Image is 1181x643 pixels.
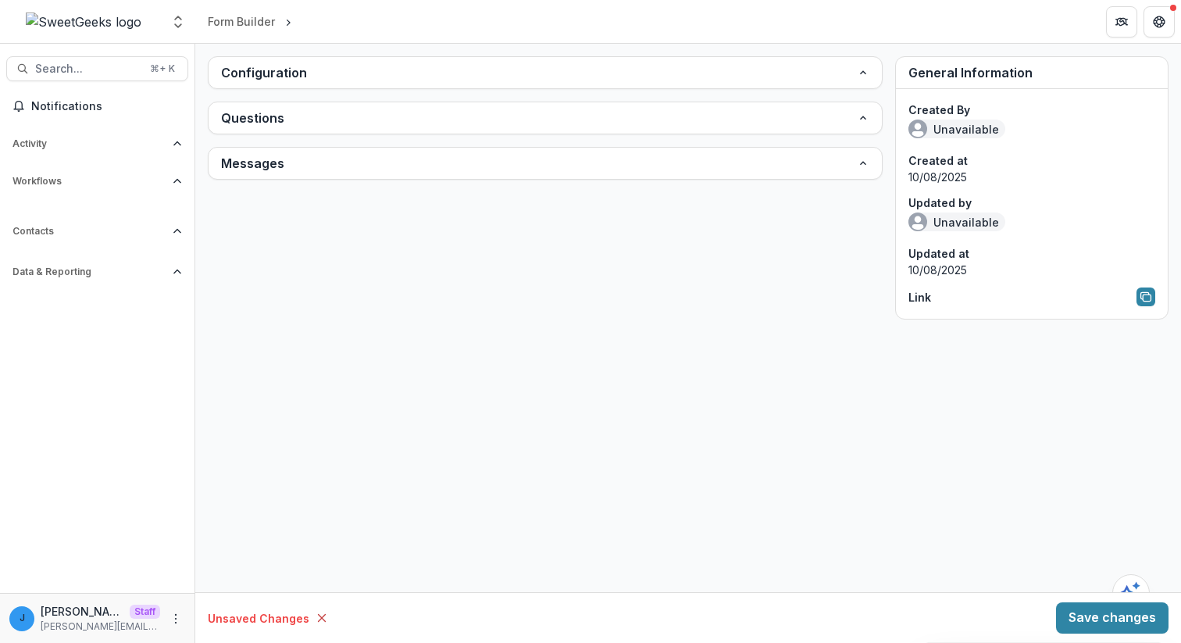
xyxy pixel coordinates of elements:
[12,138,166,149] span: Activity
[26,13,141,31] img: SweetGeeks logo
[147,60,178,77] div: ⌘ + K
[1136,288,1155,306] button: Copy link to form
[202,10,362,33] nav: breadcrumb
[12,266,166,277] span: Data & Reporting
[166,609,185,628] button: More
[6,94,188,119] button: Notifications
[1056,602,1169,634] button: Save changes
[908,120,1005,138] div: Unavailable
[908,152,1155,169] p: Created at
[31,100,182,113] span: Notifications
[12,226,166,237] span: Contacts
[908,289,931,305] p: Link
[209,57,882,88] button: Configuration
[1144,6,1175,38] button: Get Help
[6,131,188,156] button: Open Activity
[908,245,1155,262] p: Updated at
[221,109,857,127] span: Questions
[130,605,160,619] p: Staff
[908,65,1033,80] span: General Information
[221,63,857,82] span: Configuration
[167,6,189,38] button: Open entity switcher
[908,195,1155,211] p: Updated by
[6,219,188,244] button: Open Contacts
[908,120,927,138] svg: avatar
[1106,6,1137,38] button: Partners
[202,10,281,33] a: Form Builder
[209,148,882,179] button: Messages
[41,603,123,620] p: [PERSON_NAME][EMAIL_ADDRESS][DOMAIN_NAME]
[908,102,1155,118] p: Created By
[6,259,188,284] button: Open Data & Reporting
[208,610,309,627] p: Unsaved Changes
[908,213,1005,231] div: Unavailable
[908,262,1155,278] p: 10/08/2025
[41,620,160,634] p: [PERSON_NAME][EMAIL_ADDRESS][DOMAIN_NAME]
[6,56,188,81] button: Search...
[908,169,1155,185] p: 10/08/2025
[1112,574,1150,612] button: Open AI Assistant
[20,613,25,623] div: jonah@trytemelio.com
[6,169,188,194] button: Open Workflows
[908,213,927,231] svg: avatar
[35,63,141,76] span: Search...
[208,13,275,30] div: Form Builder
[209,102,882,134] button: Questions
[221,154,857,173] span: Messages
[12,176,166,187] span: Workflows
